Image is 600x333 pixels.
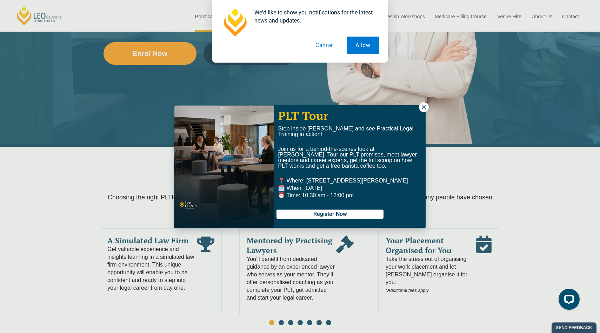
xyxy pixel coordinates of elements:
[276,210,384,219] button: Register Now
[278,146,417,169] span: Join us for a behind-the-scenes look at [PERSON_NAME]. Tour our PLT premises, meet lawyer mentors...
[278,185,322,191] span: 🗓️ When: [DATE]
[307,37,343,54] button: Cancel
[553,286,582,315] iframe: LiveChat chat widget
[278,108,328,123] span: PLT Tour
[174,105,274,228] img: students at tables talking to each other
[278,178,408,184] span: 📍 Where: [STREET_ADDRESS][PERSON_NAME]
[278,192,354,198] span: ⏰ Time: 10:30 am - 12:00 pm
[249,8,379,25] div: We'd like to show you notifications for the latest news and updates.
[419,102,429,112] button: Close
[278,126,413,137] span: Step inside [PERSON_NAME] and see Practical Legal Training in action!
[347,37,379,54] button: Allow
[221,8,249,37] img: notification icon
